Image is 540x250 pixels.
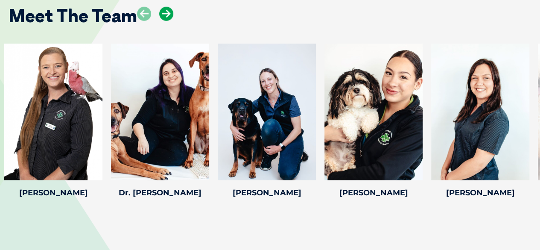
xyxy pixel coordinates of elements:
[218,189,316,197] h4: [PERSON_NAME]
[324,189,423,197] h4: [PERSON_NAME]
[431,189,529,197] h4: [PERSON_NAME]
[4,189,102,197] h4: [PERSON_NAME]
[9,7,137,25] h2: Meet The Team
[111,189,209,197] h4: Dr. [PERSON_NAME]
